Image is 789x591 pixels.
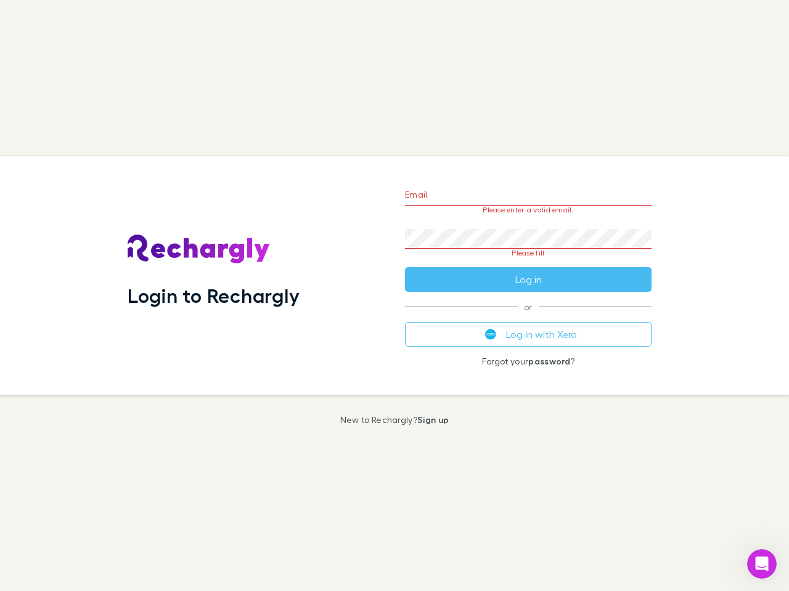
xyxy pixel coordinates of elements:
[128,284,300,307] h1: Login to Rechargly
[405,322,652,347] button: Log in with Xero
[528,356,570,366] a: password
[128,235,271,264] img: Rechargly's Logo
[485,329,496,340] img: Xero's logo
[405,249,652,257] p: Please fill
[405,206,652,214] p: Please enter a valid email.
[417,414,449,425] a: Sign up
[747,549,777,579] iframe: Intercom live chat
[340,415,449,425] p: New to Rechargly?
[405,356,652,366] p: Forgot your ?
[405,267,652,292] button: Log in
